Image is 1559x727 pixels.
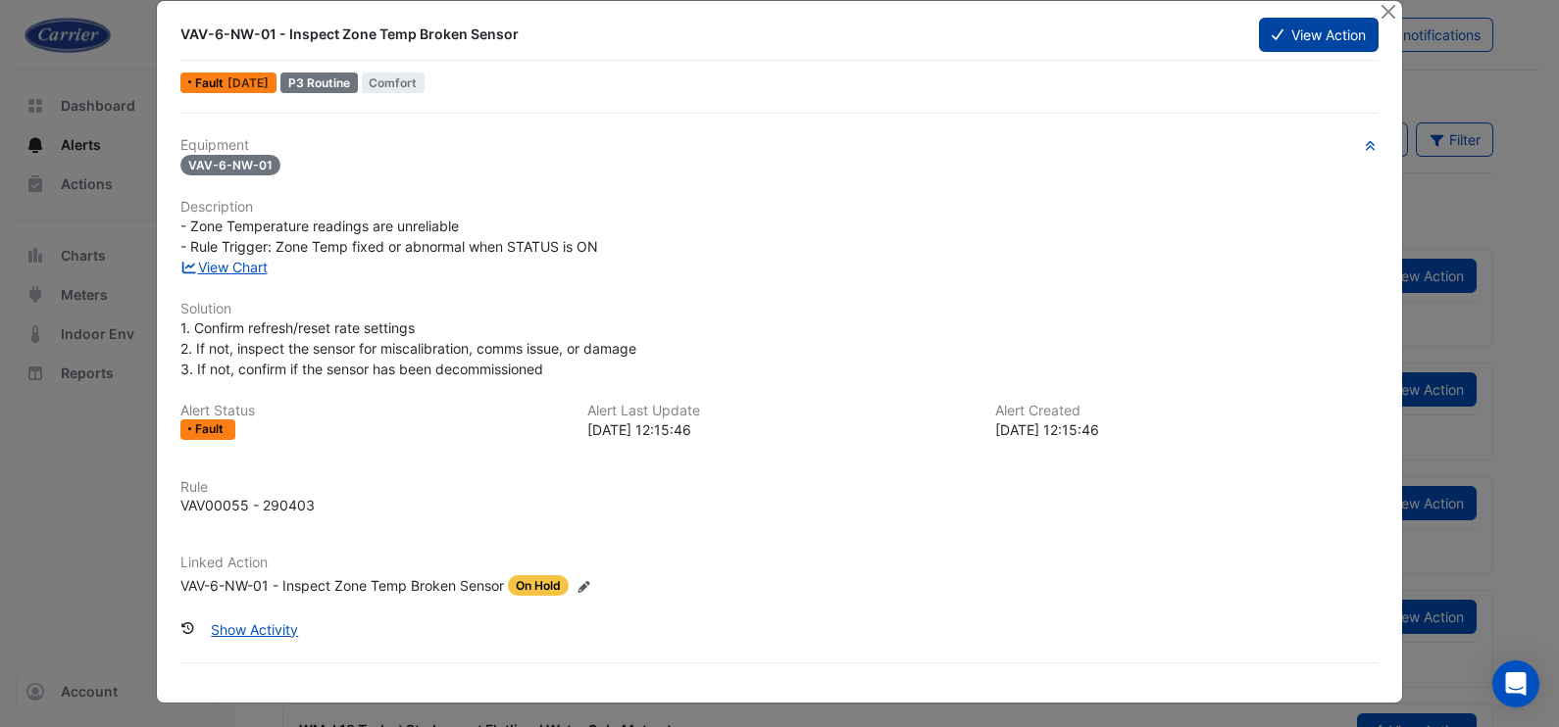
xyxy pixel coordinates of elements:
h6: Linked Action [180,555,1379,571]
div: P3 Routine [280,73,358,93]
button: View Action [1259,18,1379,52]
div: VAV-6-NW-01 - Inspect Zone Temp Broken Sensor [180,24,1235,44]
h6: Description [180,199,1379,216]
button: Show Activity [198,612,311,647]
a: View Chart [180,259,268,275]
span: VAV-6-NW-01 [180,155,280,175]
h6: Rule [180,479,1379,496]
span: - Zone Temperature readings are unreliable - Rule Trigger: Zone Temp fixed or abnormal when STATU... [180,218,598,255]
h6: Solution [180,301,1379,317]
div: VAV00055 - 290403 [180,495,315,515]
div: [DATE] 12:15:46 [587,419,971,440]
span: Comfort [362,73,426,93]
div: Open Intercom Messenger [1492,660,1539,707]
h6: Alert Created [995,403,1379,419]
span: On Hold [508,575,569,596]
fa-icon: Edit Linked Action [577,579,591,594]
div: [DATE] 12:15:46 [995,419,1379,440]
span: Mon 07-Apr-2025 12:15 AEST [227,75,269,90]
span: Fault [195,423,227,435]
span: Fault [195,77,227,89]
span: 1. Confirm refresh/reset rate settings 2. If not, inspect the sensor for miscalibration, comms is... [180,319,636,377]
div: VAV-6-NW-01 - Inspect Zone Temp Broken Sensor [180,575,504,596]
h6: Alert Status [180,403,564,419]
h6: Equipment [180,137,1379,154]
h6: Alert Last Update [587,403,971,419]
button: Close [1378,1,1398,22]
